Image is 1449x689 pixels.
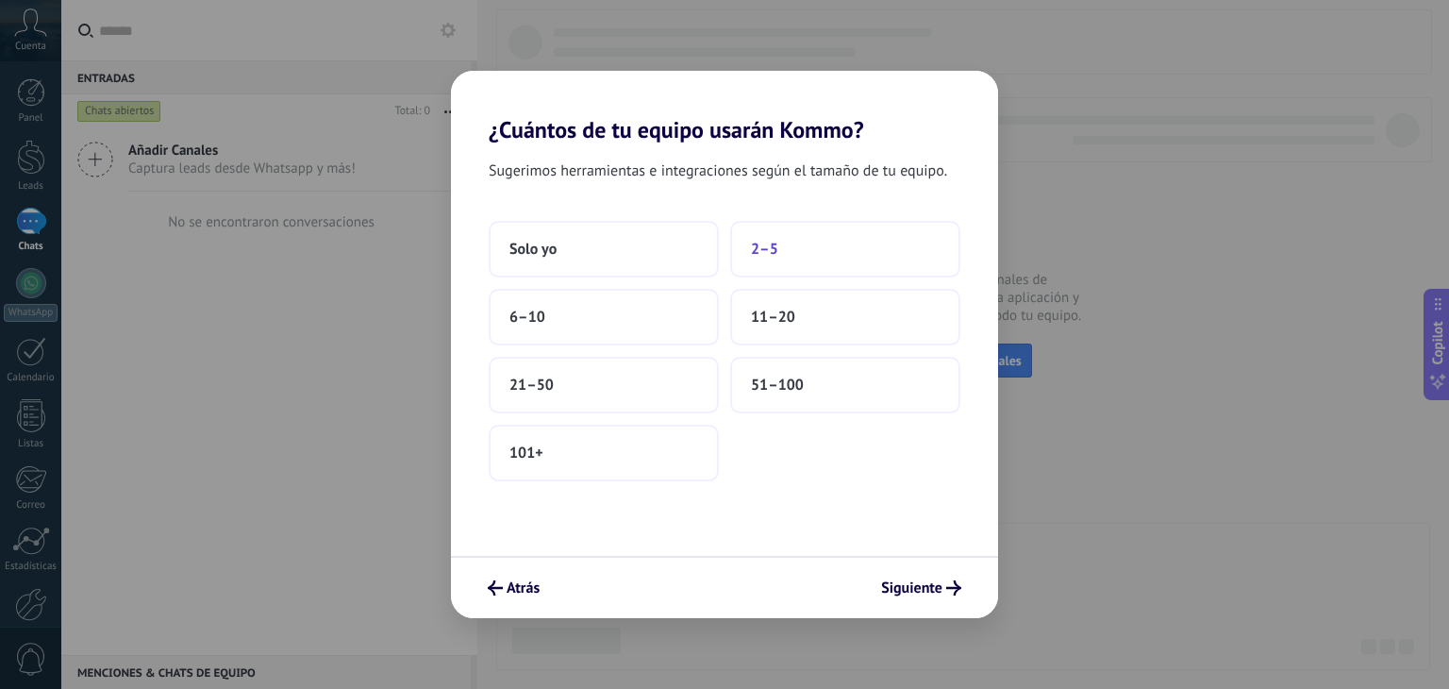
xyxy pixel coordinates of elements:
span: 21–50 [509,376,554,395]
h2: ¿Cuántos de tu equipo usarán Kommo? [451,71,998,143]
span: Solo yo [509,240,557,259]
button: 101+ [489,425,719,481]
button: 21–50 [489,357,719,413]
span: 11–20 [751,308,795,327]
button: Atrás [479,572,548,604]
span: 2–5 [751,240,778,259]
button: Siguiente [873,572,970,604]
button: 6–10 [489,289,719,345]
button: 11–20 [730,289,960,345]
span: 6–10 [509,308,545,327]
button: Solo yo [489,221,719,277]
span: Siguiente [881,581,942,595]
button: 51–100 [730,357,960,413]
span: Atrás [507,581,540,595]
span: 51–100 [751,376,804,395]
span: 101+ [509,444,543,462]
button: 2–5 [730,221,960,277]
span: Sugerimos herramientas e integraciones según el tamaño de tu equipo. [489,159,947,183]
